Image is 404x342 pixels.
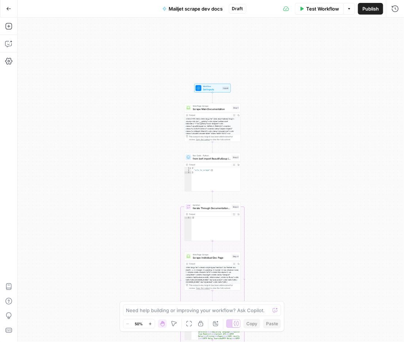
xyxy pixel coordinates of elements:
div: 1 [184,167,192,169]
span: Copy [246,321,257,327]
div: Step 3 [232,205,239,208]
div: Inputs [222,86,229,90]
g: Edge from step_4 to step_5 [212,290,213,301]
div: IterationIterate Through Documentation PagesStep 3Output[] [184,203,241,241]
span: Iteration [193,204,231,207]
span: Run Code · Python [193,154,231,157]
g: Edge from step_2 to step_3 [212,191,213,202]
span: Scrape Individual Doc Page [193,256,231,259]
div: Output [189,163,231,166]
div: Step 4 [232,255,239,258]
div: This output is too large & has been abbreviated for review. to view the full content. [189,284,239,290]
button: Mailjet scrape dev docs [158,3,227,15]
div: Web Page ScrapeScrape Individual Doc PageStep 4Output<html lang="en"><head><style type="text/css"... [184,252,241,291]
g: Edge from step_1 to step_2 [212,142,213,152]
span: from bs4 import BeautifulSoup import json # Parse the HTML content soup = BeautifulSoup(step_1['o... [193,157,231,160]
div: Output [189,213,231,216]
span: Draft [232,5,243,12]
div: 2 [184,169,192,172]
div: WorkflowSet InputsInputs [184,84,241,93]
g: Edge from step_3 to step_4 [212,241,213,251]
button: Copy [243,319,260,329]
span: Paste [266,321,278,327]
div: <!DOCTYPE html><html lang="en" data-react-helmet="lang"><body><div id="___gatsby"><div style="out... [184,118,241,162]
span: Scrape Main Documentation [193,107,231,111]
div: 3 [184,172,192,174]
div: Web Page ScrapeScrape Main DocumentationStep 1Output<!DOCTYPE html><html lang="en" data-react-hel... [184,103,241,142]
div: This output is too large & has been abbreviated for review. to view the full content. [189,135,239,141]
span: Web Page Scrape [193,105,231,107]
span: Copy the output [196,138,210,141]
g: Edge from start to step_1 [212,92,213,103]
button: Test Workflow [295,3,343,15]
span: Copy the output [196,287,210,289]
span: Publish [362,5,379,12]
span: Web Page Scrape [193,253,231,256]
div: Output [189,114,231,117]
div: 1 [184,217,192,219]
span: Mailjet scrape dev docs [169,5,223,12]
div: <html lang="en"><head><style type="text/css" id="helmet-nav-style"> .c-n { margin: 0; padding: 0;... [184,266,241,303]
span: Set Inputs [203,87,221,91]
div: Step 2 [232,156,239,159]
span: Iterate Through Documentation Pages [193,206,231,210]
button: Paste [263,319,281,329]
div: Step 1 [232,106,239,109]
span: 50% [135,321,143,327]
span: Toggle code folding, rows 1 through 3 [189,167,192,169]
div: Output [189,262,231,265]
span: Test Workflow [306,5,339,12]
span: Workflow [203,85,221,88]
div: Run Code · Pythonfrom bs4 import BeautifulSoup import json # Parse the HTML content soup = Beauti... [184,153,241,192]
button: Publish [358,3,383,15]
